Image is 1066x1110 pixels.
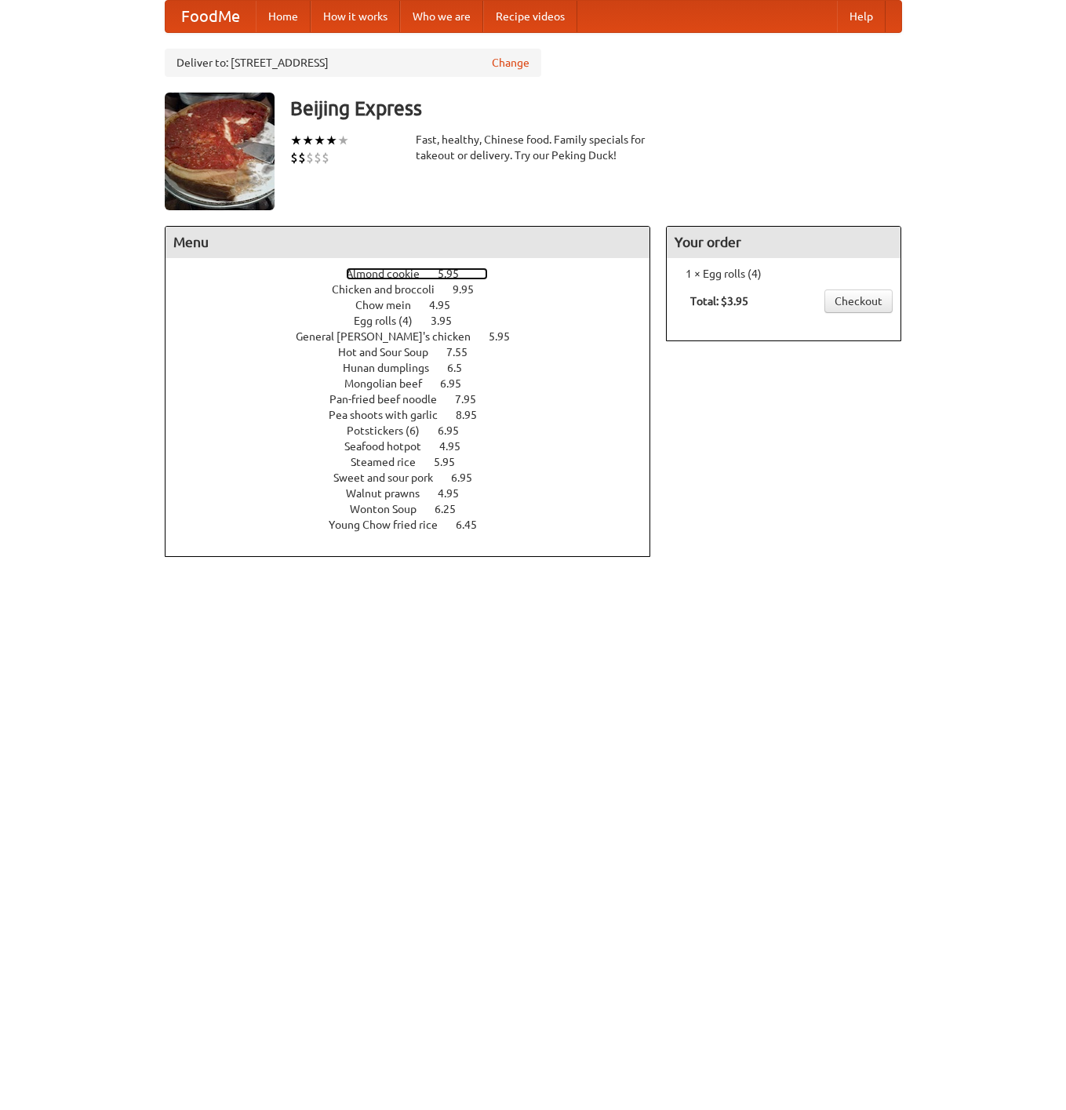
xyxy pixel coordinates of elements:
a: FoodMe [166,1,256,32]
span: 4.95 [429,299,466,311]
a: How it works [311,1,400,32]
span: 6.95 [438,424,475,437]
span: 5.95 [489,330,526,343]
span: Chicken and broccoli [332,283,450,296]
span: Chow mein [355,299,427,311]
span: Steamed rice [351,456,431,468]
li: ★ [314,132,326,149]
li: ★ [290,132,302,149]
a: Home [256,1,311,32]
a: Recipe videos [483,1,577,32]
a: Almond cookie 5.95 [346,267,488,280]
li: $ [306,149,314,166]
a: Walnut prawns 4.95 [346,487,488,500]
span: Pan-fried beef noodle [329,393,453,406]
li: ★ [302,132,314,149]
a: Pan-fried beef noodle 7.95 [329,393,505,406]
span: 5.95 [438,267,475,280]
a: General [PERSON_NAME]'s chicken 5.95 [296,330,539,343]
div: Deliver to: [STREET_ADDRESS] [165,49,541,77]
span: 6.25 [435,503,471,515]
span: Seafood hotpot [344,440,437,453]
li: 1 × Egg rolls (4) [675,266,893,282]
span: 6.95 [440,377,477,390]
li: $ [298,149,306,166]
span: Almond cookie [346,267,435,280]
a: Steamed rice 5.95 [351,456,484,468]
span: 8.95 [456,409,493,421]
span: Mongolian beef [344,377,438,390]
a: Mongolian beef 6.95 [344,377,490,390]
span: 3.95 [431,315,468,327]
a: Potstickers (6) 6.95 [347,424,488,437]
li: ★ [326,132,337,149]
a: Hunan dumplings 6.5 [343,362,491,374]
span: Sweet and sour pork [333,471,449,484]
a: Young Chow fried rice 6.45 [329,519,506,531]
a: Sweet and sour pork 6.95 [333,471,501,484]
li: $ [322,149,329,166]
span: 4.95 [439,440,476,453]
span: 7.55 [446,346,483,358]
span: Hunan dumplings [343,362,445,374]
a: Checkout [824,289,893,313]
a: Help [837,1,886,32]
div: Fast, healthy, Chinese food. Family specials for takeout or delivery. Try our Peking Duck! [416,132,651,163]
a: Pea shoots with garlic 8.95 [329,409,506,421]
span: 9.95 [453,283,489,296]
li: ★ [337,132,349,149]
img: angular.jpg [165,93,275,210]
span: Young Chow fried rice [329,519,453,531]
a: Hot and Sour Soup 7.55 [338,346,497,358]
li: $ [290,149,298,166]
span: Egg rolls (4) [354,315,428,327]
span: Pea shoots with garlic [329,409,453,421]
li: $ [314,149,322,166]
span: General [PERSON_NAME]'s chicken [296,330,486,343]
span: Potstickers (6) [347,424,435,437]
span: 5.95 [434,456,471,468]
a: Who we are [400,1,483,32]
h4: Your order [667,227,900,258]
h3: Beijing Express [290,93,902,124]
span: 4.95 [438,487,475,500]
span: 6.45 [456,519,493,531]
span: Hot and Sour Soup [338,346,444,358]
a: Change [492,55,529,71]
a: Seafood hotpot 4.95 [344,440,489,453]
a: Egg rolls (4) 3.95 [354,315,481,327]
a: Chicken and broccoli 9.95 [332,283,503,296]
span: Walnut prawns [346,487,435,500]
h4: Menu [166,227,650,258]
span: 6.95 [451,471,488,484]
span: 6.5 [447,362,478,374]
span: 7.95 [455,393,492,406]
a: Chow mein 4.95 [355,299,479,311]
b: Total: $3.95 [690,295,748,308]
a: Wonton Soup 6.25 [350,503,485,515]
span: Wonton Soup [350,503,432,515]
